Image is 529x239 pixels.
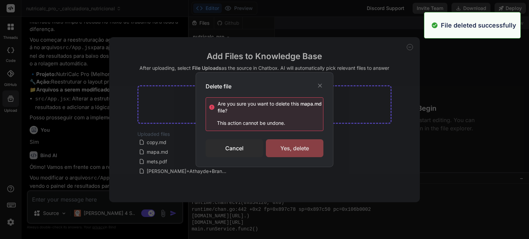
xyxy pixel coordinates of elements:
p: File deleted successfully [441,21,516,30]
div: Are you sure you want to delete this ? [218,100,323,114]
div: Yes, delete [266,139,323,157]
p: This action cannot be undone. [209,120,323,127]
h3: Delete file [206,82,231,90]
img: alert [431,21,438,30]
div: Cancel [206,139,263,157]
span: mapa.md file [218,101,322,113]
